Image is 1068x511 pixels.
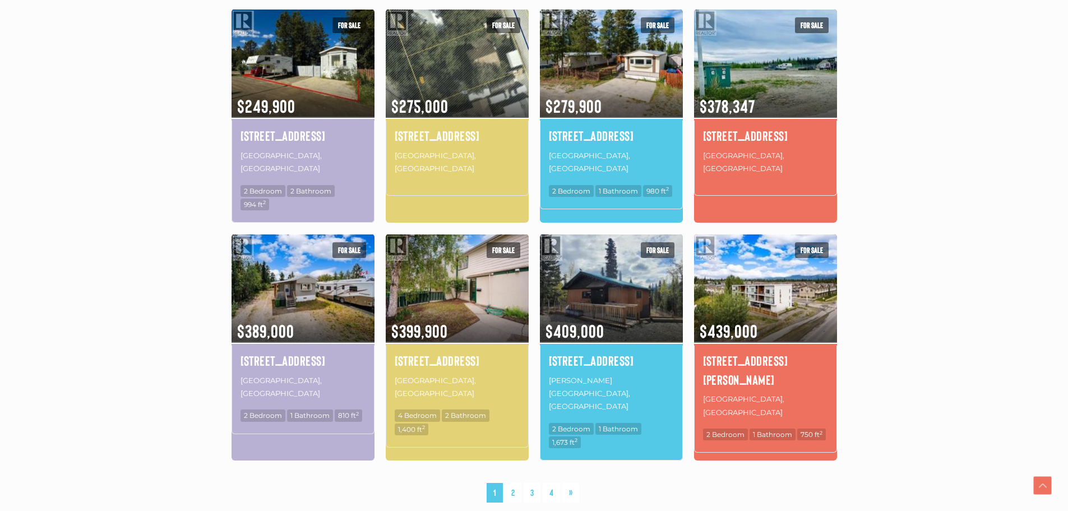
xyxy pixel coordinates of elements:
a: 2 [505,483,521,503]
span: 994 ft [241,199,269,210]
span: 1,400 ft [395,423,428,435]
p: [GEOGRAPHIC_DATA], [GEOGRAPHIC_DATA] [395,373,520,402]
img: 7-100 LEWES BOULEVARD, Whitehorse, Yukon [386,232,529,344]
span: 980 ft [643,185,672,197]
a: [STREET_ADDRESS] [395,351,520,370]
sup: 2 [356,411,359,417]
sup: 2 [575,437,577,443]
p: [GEOGRAPHIC_DATA], [GEOGRAPHIC_DATA] [395,148,520,177]
sup: 2 [422,424,425,430]
span: 1 Bathroom [750,429,796,440]
span: $279,900 [540,81,683,118]
span: 750 ft [797,429,826,440]
span: For sale [795,17,829,33]
span: For sale [795,242,829,258]
p: [GEOGRAPHIC_DATA], [GEOGRAPHIC_DATA] [703,148,828,177]
span: 2 Bedroom [549,423,594,435]
span: $409,000 [540,306,683,343]
span: 810 ft [335,409,362,421]
span: For sale [641,242,674,258]
span: For sale [487,242,520,258]
a: 3 [524,483,540,503]
span: 2 Bedroom [241,185,285,197]
span: 2 Bedroom [241,409,285,421]
img: 164 TLINGIT ROAD, Whitehorse, Yukon [694,7,837,119]
img: 190-986 RANGE ROAD, Whitehorse, Yukon [540,7,683,119]
span: $378,347 [694,81,837,118]
p: [GEOGRAPHIC_DATA], [GEOGRAPHIC_DATA] [549,148,674,177]
a: 4 [543,483,560,503]
a: [STREET_ADDRESS] [395,126,520,145]
span: $439,000 [694,306,837,343]
span: For sale [487,17,520,33]
span: 1,673 ft [549,436,581,448]
span: $389,000 [232,306,375,343]
span: 1 Bathroom [595,423,641,435]
span: For sale [332,242,366,258]
sup: 2 [263,199,266,205]
span: $399,900 [386,306,529,343]
span: 2 Bathroom [287,185,335,197]
a: [STREET_ADDRESS] [241,351,366,370]
p: [PERSON_NAME][GEOGRAPHIC_DATA], [GEOGRAPHIC_DATA] [549,373,674,415]
sup: 2 [820,430,822,436]
span: 2 Bedroom [703,429,748,440]
span: 1 Bathroom [595,185,641,197]
img: 19 EAGLE PLACE, Whitehorse, Yukon [232,232,375,344]
a: » [562,483,579,503]
span: 2 Bathroom [442,409,489,421]
sup: 2 [666,186,669,192]
img: 7223 7TH AVENUE, Whitehorse, Yukon [386,7,529,119]
p: [GEOGRAPHIC_DATA], [GEOGRAPHIC_DATA] [241,373,366,402]
a: [STREET_ADDRESS] [549,126,674,145]
span: $275,000 [386,81,529,118]
span: For sale [641,17,674,33]
span: 4 Bedroom [395,409,440,421]
a: [STREET_ADDRESS] [549,351,674,370]
span: 2 Bedroom [549,185,594,197]
span: 1 Bathroom [287,409,333,421]
span: $249,900 [232,81,375,118]
span: For sale [332,17,366,33]
img: 119 ALSEK CRESCENT, Haines Junction, Yukon [540,232,683,344]
p: [GEOGRAPHIC_DATA], [GEOGRAPHIC_DATA] [241,148,366,177]
a: [STREET_ADDRESS][PERSON_NAME] [703,351,828,389]
p: [GEOGRAPHIC_DATA], [GEOGRAPHIC_DATA] [703,392,828,420]
img: 203-986 RANGE ROAD, Whitehorse, Yukon [232,7,375,119]
a: [STREET_ADDRESS] [241,126,366,145]
img: 2-20 WANN ROAD, Whitehorse, Yukon [694,232,837,344]
span: 1 [487,483,503,503]
a: [STREET_ADDRESS] [703,126,828,145]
